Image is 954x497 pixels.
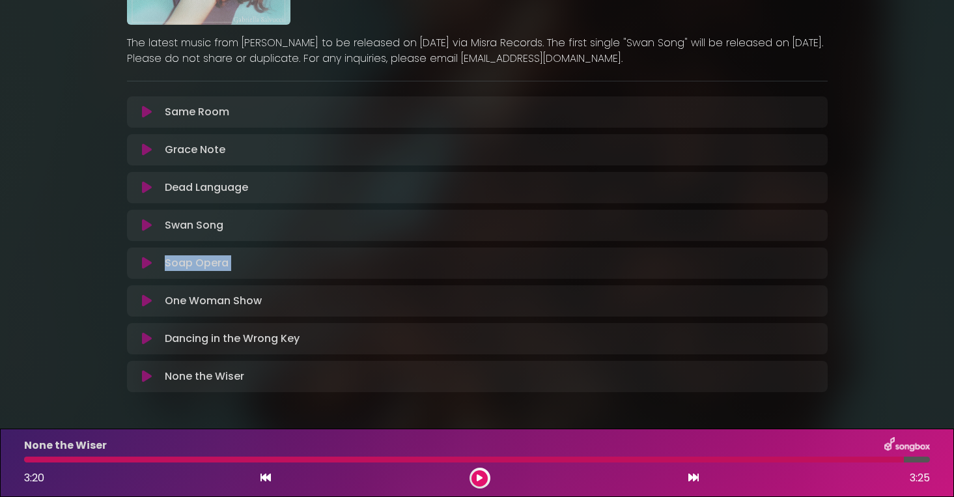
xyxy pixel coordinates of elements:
p: None the Wiser [24,438,107,453]
p: None the Wiser [165,369,244,384]
img: songbox-logo-white.png [884,437,930,454]
p: The latest music from [PERSON_NAME] to be released on [DATE] via Misra Records. The first single ... [127,35,828,66]
p: Dead Language [165,180,248,195]
p: Dancing in the Wrong Key [165,331,300,347]
p: One Woman Show [165,293,262,309]
p: Grace Note [165,142,225,158]
p: Soap Opera [165,255,229,271]
p: Same Room [165,104,229,120]
p: Swan Song [165,218,223,233]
